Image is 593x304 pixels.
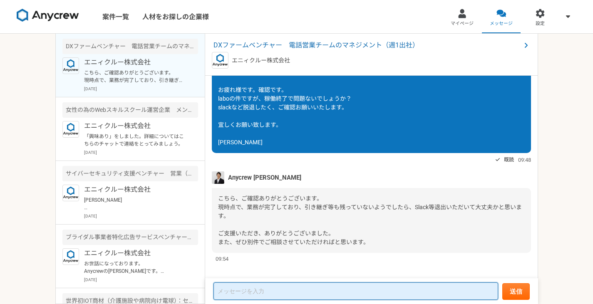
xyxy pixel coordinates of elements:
[84,149,198,156] p: [DATE]
[216,255,228,263] span: 09:54
[84,57,187,67] p: エニィクルー株式会社
[84,248,187,258] p: エニィクルー株式会社
[212,171,224,184] img: MHYT8150_2.jpg
[84,277,198,283] p: [DATE]
[62,185,79,201] img: logo_text_blue_01.png
[62,230,198,245] div: ブライダル事業者特化広告サービスベンチャー 商談担当
[84,86,198,92] p: [DATE]
[212,52,228,69] img: logo_text_blue_01.png
[84,133,187,148] p: 「興味あり」をしました。詳細についてはこちらのチャットで連絡をとってみましょう。
[62,57,79,74] img: logo_text_blue_01.png
[84,196,187,211] p: [PERSON_NAME] ご確認ありがとうございます。 ぜひ、また別件でご相談できればと思いますので、引き続き、よろしくお願いいたします。
[84,185,187,195] p: エニィクルー株式会社
[62,121,79,138] img: logo_text_blue_01.png
[518,156,531,164] span: 09:48
[228,173,301,182] span: Anycrew [PERSON_NAME]
[451,20,474,27] span: マイページ
[62,102,198,118] div: 女性の為のWebスキルスクール運営企業 メンター業務
[232,56,290,65] p: エニィクルー株式会社
[213,40,521,50] span: DXファームベンチャー 電話営業チームのマネジメント（週1出社）
[490,20,513,27] span: メッセージ
[84,213,198,219] p: [DATE]
[218,69,352,146] span: [PERSON_NAME] お疲れ様です。確認です。 laboの件ですが、稼働終了で問題ないでしょうか？ slackなど脱退したく、ご確認お願いいたします。 宜しくお願い致します。 [PERSO...
[62,248,79,265] img: logo_text_blue_01.png
[502,283,530,300] button: 送信
[536,20,545,27] span: 設定
[84,121,187,131] p: エニィクルー株式会社
[84,69,187,84] p: こちら、ご確認ありがとうございます。 現時点で、業務が完了しており、引き継ぎ等も残っていないようでしたら、Slack等退出いただいて大丈夫かと思います。 ご支援いただき、ありがとうございました。...
[17,9,79,22] img: 8DqYSo04kwAAAAASUVORK5CYII=
[84,260,187,275] p: お世話になっております。 Anycrewの[PERSON_NAME]です。 ご経歴を拝見させていただき、お声がけさせていただきました。 こちらの案件の応募はいかがでしょうか？ 必須スキル面をご確...
[218,195,522,245] span: こちら、ご確認ありがとうございます。 現時点で、業務が完了しており、引き継ぎ等も残っていないようでしたら、Slack等退出いただいて大丈夫かと思います。 ご支援いただき、ありがとうございました。...
[62,166,198,181] div: サイバーセキュリティ支援ベンチャー 営業（協業先との連携等）
[62,39,198,54] div: DXファームベンチャー 電話営業チームのマネジメント（週1出社）
[504,155,514,165] span: 既読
